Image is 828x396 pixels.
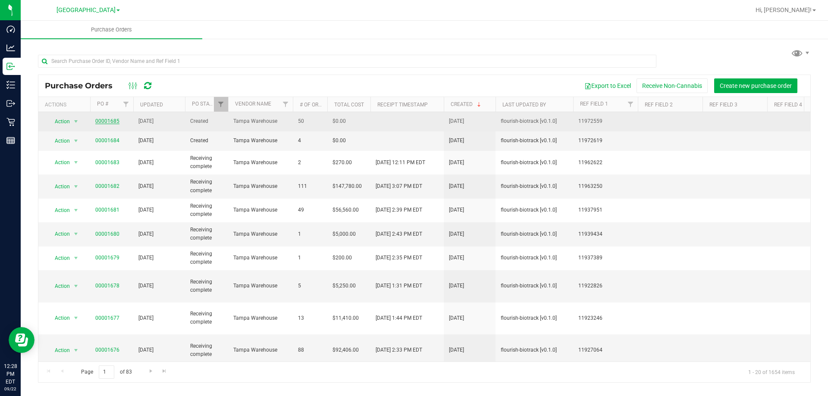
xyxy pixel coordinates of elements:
span: [DATE] 2:39 PM EDT [376,206,422,214]
span: 11962622 [578,159,633,167]
span: $147,780.00 [332,182,362,190]
button: Receive Non-Cannabis [637,78,708,93]
a: 00001681 [95,207,119,213]
span: Action [47,204,70,216]
a: Go to the next page [144,365,157,377]
span: select [71,181,82,193]
a: Ref Field 2 [645,102,673,108]
span: [DATE] [138,137,154,145]
span: Action [47,280,70,292]
span: [DATE] [449,230,464,238]
div: Actions [45,102,87,108]
a: PO Status [192,101,219,107]
span: Receiving complete [190,154,223,171]
span: [DATE] [138,159,154,167]
span: 11963250 [578,182,633,190]
a: 00001684 [95,137,119,143]
span: Created [190,137,223,145]
span: [DATE] [138,206,154,214]
span: $0.00 [332,137,346,145]
span: Receiving complete [190,278,223,294]
a: 00001680 [95,231,119,237]
span: Tampa Warehouse [233,230,288,238]
span: Action [47,344,70,356]
span: [DATE] [449,182,464,190]
span: 1 - 20 of 1654 items [741,365,802,378]
span: select [71,312,82,324]
span: $5,000.00 [332,230,356,238]
span: select [71,156,82,168]
span: [DATE] 2:33 PM EDT [376,346,422,354]
span: flourish-biotrack [v0.1.0] [501,254,568,262]
span: flourish-biotrack [v0.1.0] [501,206,568,214]
span: Action [47,135,70,147]
a: Ref Field 4 [774,102,802,108]
span: Purchase Orders [45,81,121,90]
span: $0.00 [332,117,346,125]
span: [DATE] [449,254,464,262]
a: 00001683 [95,159,119,165]
span: Action [47,312,70,324]
span: 88 [298,346,322,354]
span: $5,250.00 [332,282,356,290]
a: Filter [624,97,638,112]
span: 11922826 [578,282,633,290]
span: 11972559 [578,117,633,125]
span: Receiving complete [190,250,223,266]
a: Ref Field 1 [580,101,608,107]
span: select [71,204,82,216]
a: 00001678 [95,283,119,289]
span: flourish-biotrack [v0.1.0] [501,314,568,322]
button: Create new purchase order [714,78,797,93]
span: Tampa Warehouse [233,117,288,125]
span: [DATE] 1:31 PM EDT [376,282,422,290]
span: [DATE] 1:44 PM EDT [376,314,422,322]
a: 00001677 [95,315,119,321]
a: 00001682 [95,183,119,189]
span: $200.00 [332,254,352,262]
span: Action [47,115,70,128]
span: 2 [298,159,322,167]
span: [DATE] [138,314,154,322]
a: Created [451,101,483,107]
p: 12:28 PM EDT [4,362,17,386]
span: 49 [298,206,322,214]
span: $56,560.00 [332,206,359,214]
span: 11972619 [578,137,633,145]
span: Receiving complete [190,342,223,359]
inline-svg: Retail [6,118,15,126]
span: 11927064 [578,346,633,354]
span: flourish-biotrack [v0.1.0] [501,159,568,167]
a: Filter [214,97,228,112]
a: Vendor Name [235,101,271,107]
span: Receiving complete [190,310,223,326]
span: flourish-biotrack [v0.1.0] [501,117,568,125]
span: [DATE] [138,117,154,125]
span: [DATE] [449,314,464,322]
span: 11937389 [578,254,633,262]
span: $270.00 [332,159,352,167]
span: Action [47,156,70,168]
inline-svg: Inventory [6,81,15,89]
span: Action [47,252,70,264]
iframe: Resource center [9,327,34,353]
span: Tampa Warehouse [233,182,288,190]
span: [DATE] [138,230,154,238]
span: flourish-biotrack [v0.1.0] [501,182,568,190]
span: Tampa Warehouse [233,159,288,167]
span: Receiving complete [190,226,223,242]
span: 50 [298,117,322,125]
a: Filter [119,97,133,112]
span: Receiving complete [190,202,223,218]
a: Ref Field 3 [709,102,737,108]
inline-svg: Dashboard [6,25,15,34]
span: [DATE] [449,137,464,145]
span: Tampa Warehouse [233,282,288,290]
span: 11937951 [578,206,633,214]
span: flourish-biotrack [v0.1.0] [501,230,568,238]
a: 00001679 [95,255,119,261]
span: [GEOGRAPHIC_DATA] [56,6,116,14]
inline-svg: Reports [6,136,15,145]
span: [DATE] [449,159,464,167]
span: [DATE] [449,206,464,214]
